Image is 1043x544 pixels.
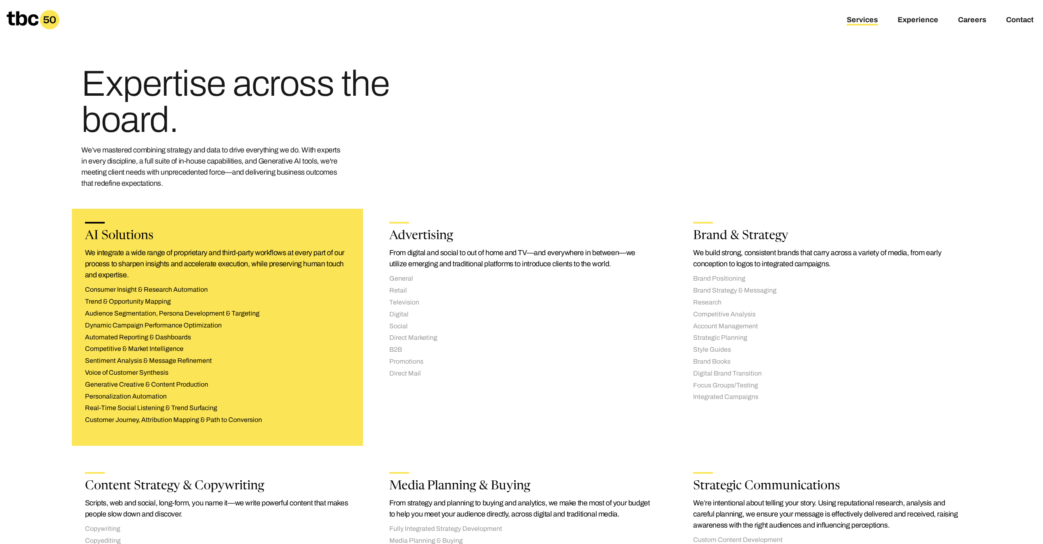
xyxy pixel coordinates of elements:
[85,230,350,242] h2: AI Solutions
[693,286,958,295] li: Brand Strategy & Messaging
[85,247,350,281] p: We integrate a wide range of proprietary and third-party workflows at every part of our process t...
[389,498,654,520] p: From strategy and planning to buying and analytics, we make the most of your budget to help you m...
[389,230,654,242] h2: Advertising
[389,334,654,342] li: Direct Marketing
[389,310,654,319] li: Digital
[693,230,958,242] h2: Brand & Strategy
[693,322,958,331] li: Account Management
[85,525,350,533] li: Copywriting
[81,66,397,138] h1: Expertise across the board.
[85,286,350,294] li: Consumer Insight & Research Automation
[693,498,958,531] p: We’re intentional about telling your story. Using reputational research, analysis and careful pla...
[85,416,350,424] li: Customer Journey, Attribution Mapping & Path to Conversion
[693,274,958,283] li: Brand Positioning
[389,525,654,533] li: Fully Integrated Strategy Development
[85,309,350,318] li: Audience Segmentation, Persona Development & Targeting
[85,369,350,377] li: Voice of Customer Synthesis
[693,393,958,401] li: Integrated Campaigns
[693,357,958,366] li: Brand Books
[85,480,350,493] h2: Content Strategy & Copywriting
[693,346,958,354] li: Style Guides
[85,333,350,342] li: Automated Reporting & Dashboards
[693,334,958,342] li: Strategic Planning
[693,480,958,493] h2: Strategic Communications
[85,345,350,353] li: Competitive & Market Intelligence
[7,10,60,30] a: Homepage
[847,16,878,25] a: Services
[85,380,350,389] li: Generative Creative & Content Production
[898,16,938,25] a: Experience
[693,298,958,307] li: Research
[389,480,654,493] h2: Media Planning & Buying
[85,297,350,306] li: Trend & Opportunity Mapping
[389,322,654,331] li: Social
[85,498,350,520] p: Scripts, web and social, long-form, you name it—we write powerful content that makes people slow ...
[389,357,654,366] li: Promotions
[693,369,958,378] li: Digital Brand Transition
[389,369,654,378] li: Direct Mail
[693,310,958,319] li: Competitive Analysis
[85,321,350,330] li: Dynamic Campaign Performance Optimization
[389,274,654,283] li: General
[389,298,654,307] li: Television
[85,357,350,365] li: Sentiment Analysis & Message Refinement
[389,346,654,354] li: B2B
[693,247,958,270] p: We build strong, consistent brands that carry across a variety of media, from early conception to...
[389,286,654,295] li: Retail
[693,381,958,390] li: Focus Groups/Testing
[958,16,986,25] a: Careers
[1006,16,1034,25] a: Contact
[389,247,654,270] p: From digital and social to out of home and TV—and everywhere in between—we utilize emerging and t...
[85,392,350,401] li: Personalization Automation
[85,404,350,413] li: Real-Time Social Listening & Trend Surfacing
[81,145,344,189] p: We’ve mastered combining strategy and data to drive everything we do. With experts in every disci...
